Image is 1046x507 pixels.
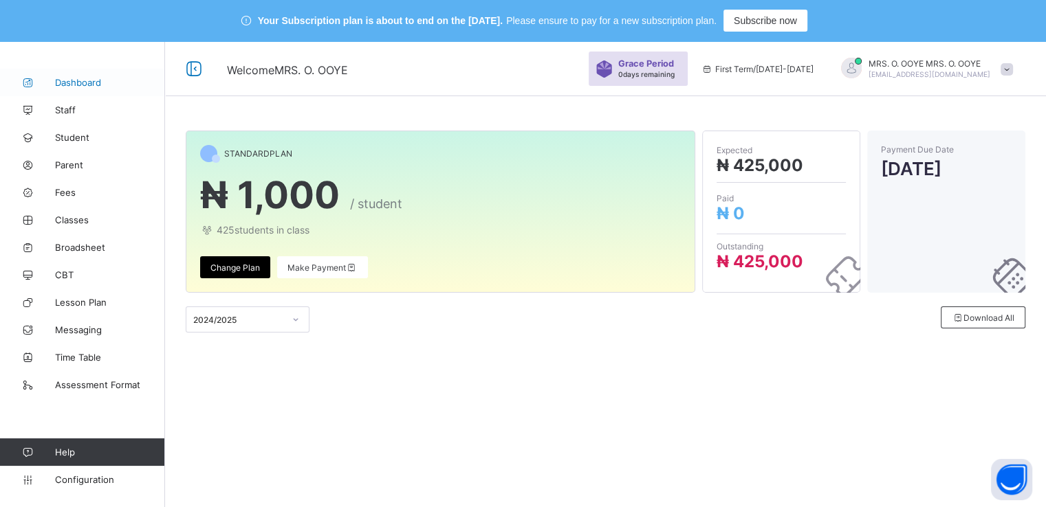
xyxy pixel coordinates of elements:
[717,145,846,155] span: Expected
[227,63,348,77] span: Welcome MRS. O. OOYE
[881,144,1012,155] span: Payment Due Date
[193,315,284,325] div: 2024/2025
[55,352,165,363] span: Time Table
[55,474,164,485] span: Configuration
[869,70,990,78] span: [EMAIL_ADDRESS][DOMAIN_NAME]
[506,15,717,26] span: Please ensure to pay for a new subscription plan.
[717,203,745,223] span: ₦ 0
[200,172,340,217] span: ₦ 1,000
[952,313,1014,323] span: Download All
[55,242,165,253] span: Broadsheet
[55,104,165,115] span: Staff
[210,262,260,273] span: Change Plan
[717,251,803,271] span: ₦ 425,000
[869,58,990,69] span: MRS. O. OOYE MRS. O. OOYE
[734,15,797,26] span: Subscribe now
[717,155,803,175] span: ₦ 425,000
[618,58,674,69] span: Grace Period
[717,193,846,203] span: Paid
[701,64,814,74] span: session/term information
[827,58,1020,80] div: MRS. O. OOYEMRS. O. OOYE
[618,70,675,78] span: 0 days remaining
[55,77,165,88] span: Dashboard
[55,269,165,280] span: CBT
[55,379,165,390] span: Assessment Format
[200,224,681,236] span: 425 students in class
[55,324,165,335] span: Messaging
[881,158,1012,179] span: [DATE]
[55,447,164,458] span: Help
[287,262,358,273] span: Make Payment
[596,60,613,78] img: sticker-purple.71386a28dfed39d6af7621340158ba97.svg
[350,196,402,211] span: / student
[258,15,503,26] span: Your Subscription plan is about to end on the [DATE].
[991,459,1032,500] button: Open asap
[55,297,165,308] span: Lesson Plan
[55,132,165,143] span: Student
[224,148,292,159] span: STANDARD PLAN
[55,187,165,198] span: Fees
[55,159,165,170] span: Parent
[717,241,846,251] span: Outstanding
[55,214,165,225] span: Classes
